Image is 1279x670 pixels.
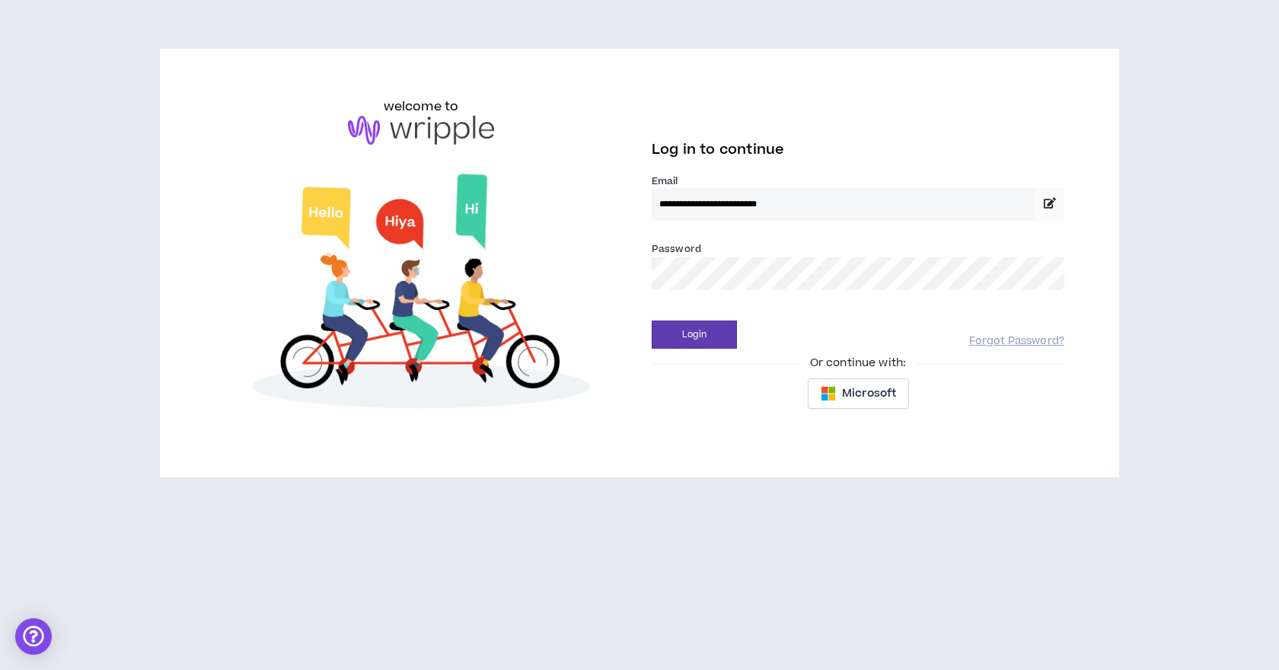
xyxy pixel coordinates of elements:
span: Or continue with: [799,355,917,372]
a: Forgot Password? [969,334,1064,349]
span: Log in to continue [652,140,784,159]
button: Microsoft [808,378,909,409]
label: Email [652,174,1064,188]
h6: welcome to [384,97,459,116]
label: Password [652,242,701,256]
span: Microsoft [842,385,896,402]
img: Welcome to Wripple [215,160,627,429]
button: Login [652,321,737,349]
img: logo-brand.png [348,116,494,145]
div: Open Intercom Messenger [15,618,52,655]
